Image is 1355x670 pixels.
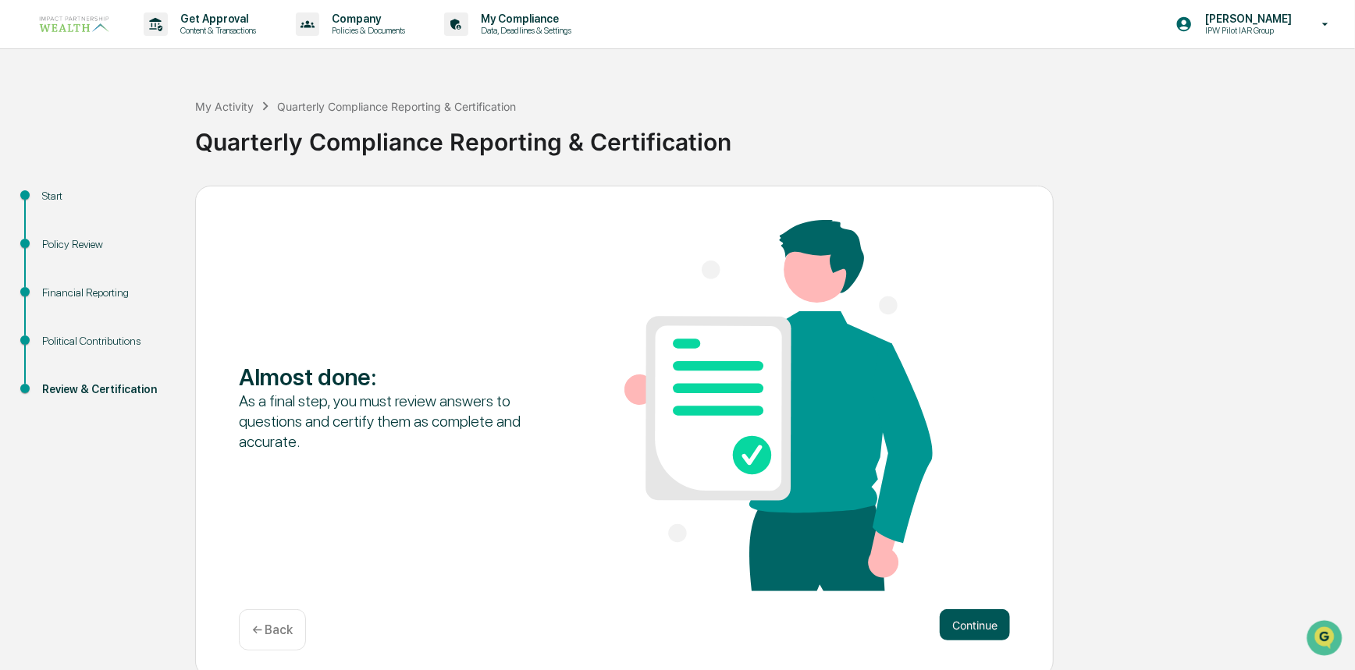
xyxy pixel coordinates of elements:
[1193,25,1300,36] p: IPW Pilot IAR Group
[113,198,126,211] div: 🗄️
[265,124,284,143] button: Start new chat
[53,135,197,147] div: We're available if you need us!
[168,25,265,36] p: Content & Transactions
[168,12,265,25] p: Get Approval
[16,198,28,211] div: 🖐️
[16,228,28,240] div: 🔎
[468,12,579,25] p: My Compliance
[42,285,170,301] div: Financial Reporting
[277,100,516,113] div: Quarterly Compliance Reporting & Certification
[9,220,105,248] a: 🔎Data Lookup
[31,197,101,212] span: Preclearance
[319,12,413,25] p: Company
[319,25,413,36] p: Policies & Documents
[42,188,170,204] div: Start
[155,264,189,276] span: Pylon
[129,197,194,212] span: Attestations
[239,391,547,452] div: As a final step, you must review answers to questions and certify them as complete and accurate.
[37,14,112,34] img: logo
[110,264,189,276] a: Powered byPylon
[16,33,284,58] p: How can we help?
[42,333,170,349] div: Political Contributions
[107,190,200,218] a: 🗄️Attestations
[624,220,933,591] img: Almost done
[9,190,107,218] a: 🖐️Preclearance
[42,381,170,398] div: Review & Certification
[195,115,1347,156] div: Quarterly Compliance Reporting & Certification
[940,609,1010,640] button: Continue
[53,119,256,135] div: Start new chat
[42,236,170,253] div: Policy Review
[239,363,547,391] div: Almost done :
[16,119,44,147] img: 1746055101610-c473b297-6a78-478c-a979-82029cc54cd1
[1193,12,1300,25] p: [PERSON_NAME]
[252,622,293,637] p: ← Back
[1305,619,1347,661] iframe: Open customer support
[31,226,98,242] span: Data Lookup
[195,100,254,113] div: My Activity
[468,25,579,36] p: Data, Deadlines & Settings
